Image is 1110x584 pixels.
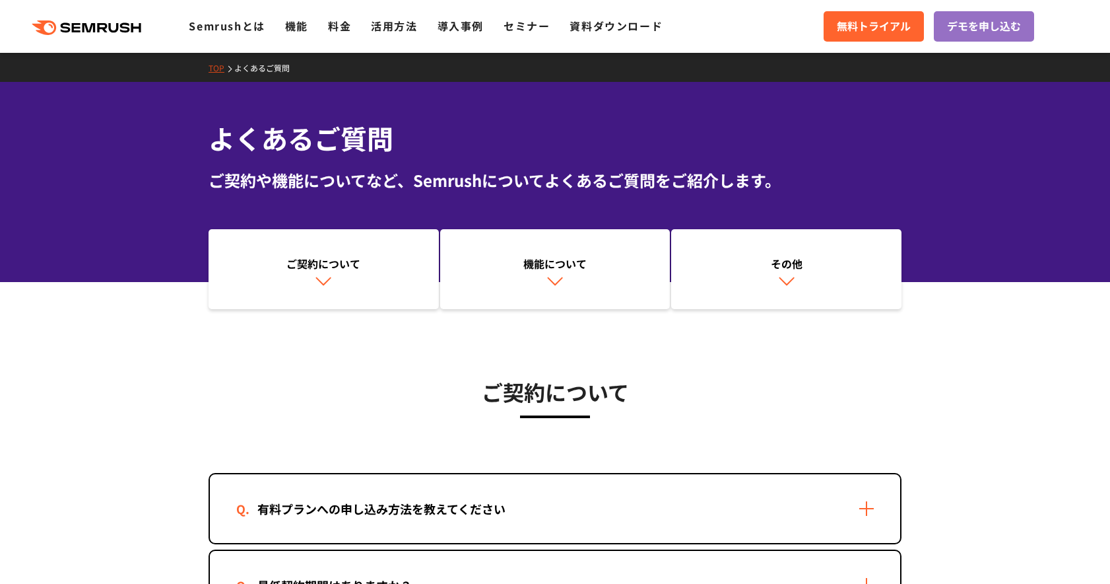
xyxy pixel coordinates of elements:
a: 導入事例 [438,18,484,34]
a: 機能 [285,18,308,34]
span: デモを申し込む [947,18,1021,35]
a: 無料トライアル [824,11,924,42]
a: TOP [209,62,234,73]
a: その他 [671,229,901,310]
a: よくあるご質問 [234,62,300,73]
a: デモを申し込む [934,11,1034,42]
h3: ご契約について [209,375,901,408]
a: ご契約について [209,229,439,310]
span: 無料トライアル [837,18,911,35]
a: 機能について [440,229,670,310]
h1: よくあるご質問 [209,119,901,158]
a: Semrushとは [189,18,265,34]
div: その他 [678,256,895,272]
a: 料金 [328,18,351,34]
div: ご契約について [215,256,432,272]
a: セミナー [504,18,550,34]
div: 機能について [447,256,664,272]
a: 活用方法 [371,18,417,34]
div: 有料プランへの申し込み方法を教えてください [236,499,527,519]
a: 資料ダウンロード [570,18,663,34]
div: ご契約や機能についてなど、Semrushについてよくあるご質問をご紹介します。 [209,168,901,192]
